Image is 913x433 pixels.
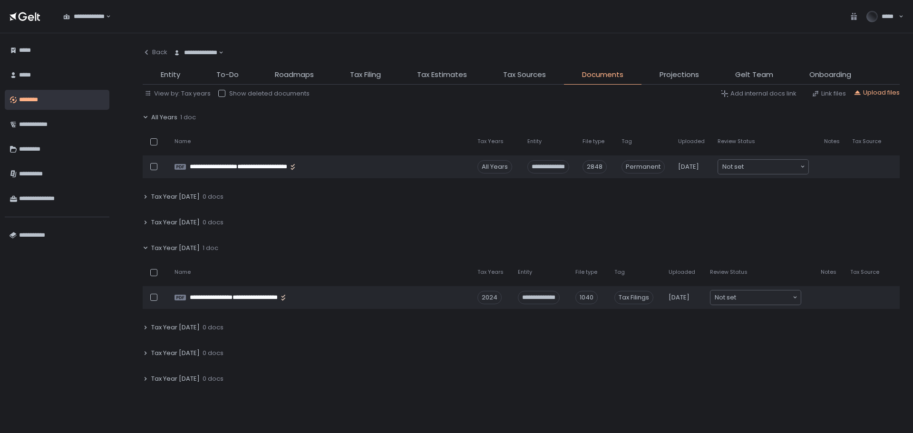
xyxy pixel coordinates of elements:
[203,375,223,383] span: 0 docs
[715,293,736,302] span: Not set
[477,138,504,145] span: Tax Years
[583,138,604,145] span: File type
[145,89,211,98] button: View by: Tax years
[669,269,695,276] span: Uploaded
[350,69,381,80] span: Tax Filing
[275,69,314,80] span: Roadmaps
[151,323,200,332] span: Tax Year [DATE]
[622,160,665,173] span: Permanent
[143,48,167,57] div: Back
[718,138,755,145] span: Review Status
[614,291,653,304] span: Tax Filings
[151,113,177,122] span: All Years
[809,69,851,80] span: Onboarding
[161,69,180,80] span: Entity
[477,160,512,173] div: All Years
[175,269,191,276] span: Name
[575,291,598,304] div: 1040
[824,138,840,145] span: Notes
[852,138,881,145] span: Tax Source
[660,69,699,80] span: Projections
[180,113,196,122] span: 1 doc
[203,192,223,201] span: 0 docs
[678,163,699,171] span: [DATE]
[151,375,200,383] span: Tax Year [DATE]
[710,269,748,276] span: Review Status
[217,48,218,58] input: Search for option
[583,160,607,173] div: 2848
[622,138,632,145] span: Tag
[477,291,502,304] div: 2024
[735,69,773,80] span: Gelt Team
[203,349,223,357] span: 0 docs
[57,7,111,27] div: Search for option
[710,290,801,305] div: Search for option
[417,69,467,80] span: Tax Estimates
[721,89,796,98] button: Add internal docs link
[167,43,223,63] div: Search for option
[722,162,744,172] span: Not set
[850,269,879,276] span: Tax Source
[518,269,532,276] span: Entity
[143,43,167,62] button: Back
[821,269,836,276] span: Notes
[736,293,792,302] input: Search for option
[669,293,690,302] span: [DATE]
[582,69,623,80] span: Documents
[203,218,223,227] span: 0 docs
[151,244,200,252] span: Tax Year [DATE]
[854,88,900,97] button: Upload files
[151,218,200,227] span: Tax Year [DATE]
[718,160,808,174] div: Search for option
[151,192,200,201] span: Tax Year [DATE]
[203,244,218,252] span: 1 doc
[744,162,799,172] input: Search for option
[477,269,504,276] span: Tax Years
[812,89,846,98] button: Link files
[678,138,705,145] span: Uploaded
[175,138,191,145] span: Name
[503,69,546,80] span: Tax Sources
[151,349,200,357] span: Tax Year [DATE]
[527,138,542,145] span: Entity
[575,269,597,276] span: File type
[203,323,223,332] span: 0 docs
[216,69,239,80] span: To-Do
[614,269,625,276] span: Tag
